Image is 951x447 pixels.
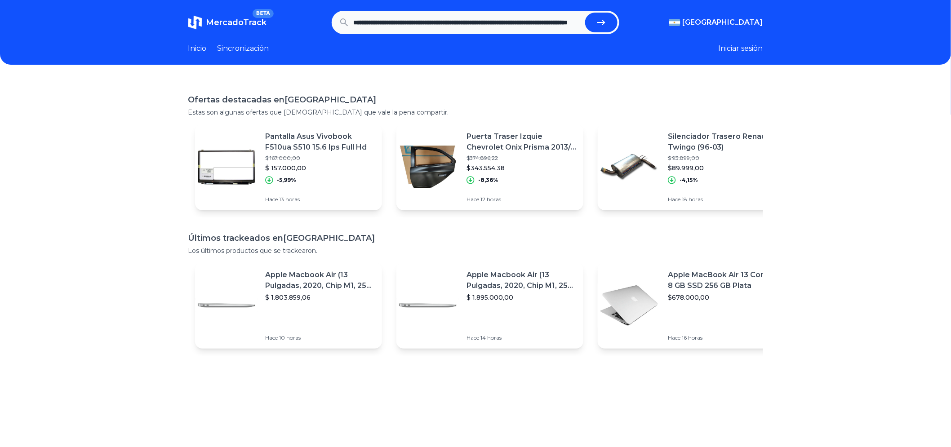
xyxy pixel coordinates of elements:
font: Estas son algunas ofertas que [DEMOGRAPHIC_DATA] que vale la pena compartir. [188,108,449,116]
font: Hace [467,196,479,203]
button: Iniciar sesión [719,43,763,54]
font: [GEOGRAPHIC_DATA] [682,18,763,27]
img: MercadoTrack [188,15,202,30]
font: Puerta Traser Izquie Chevrolet Onix Prisma 2013/ Original Gm [467,132,576,162]
font: Silenciador Trasero Renault Twingo (96-03) [668,132,771,151]
img: Imagen destacada [195,136,258,199]
a: Sincronización [217,43,269,54]
img: Imagen destacada [195,274,258,337]
font: Hace [265,334,278,341]
a: MercadoTrackBETA [188,15,267,30]
font: Los últimos productos que se trackearon. [188,247,317,255]
a: Imagen destacadaApple MacBook Air 13 Core I5 8 GB SSD 256 GB Plata$678.000,00Hace 16 horas [598,262,785,349]
font: Hace [668,334,680,341]
font: -4,15% [680,177,698,183]
a: Imagen destacadaSilenciador Trasero Renault Twingo (96-03)$ 93.899,00$89.999,00-4,15%Hace 18 horas [598,124,785,210]
font: 14 horas [480,334,502,341]
font: $ 93.899,00 [668,155,699,161]
img: Argentina [669,19,680,26]
font: $678.000,00 [668,293,709,301]
font: Apple Macbook Air (13 Pulgadas, 2020, Chip M1, 256 Gb De Ssd, 8 Gb De Ram) - Plata [265,270,372,311]
font: $ 1.895.000,00 [467,293,513,301]
font: 13 horas [279,196,300,203]
font: Hace [265,196,278,203]
img: Imagen destacada [396,136,459,199]
font: BETA [256,10,270,16]
font: $374.896,22 [467,155,498,161]
a: Imagen destacadaPantalla Asus Vivobook F510ua S510 15.6 Ips Full Hd$ 167.000,00$ 157.000,00-5,99%... [195,124,382,210]
font: 16 horas [682,334,702,341]
font: MercadoTrack [206,18,267,27]
font: [GEOGRAPHIC_DATA] [283,233,375,243]
font: Apple Macbook Air (13 Pulgadas, 2020, Chip M1, 256 Gb De Ssd, 8 Gb De Ram) - Plata [467,270,573,311]
font: -5,99% [277,177,296,183]
a: Imagen destacadaPuerta Traser Izquie Chevrolet Onix Prisma 2013/ Original Gm$374.896,22$343.554,3... [396,124,583,210]
img: Imagen destacada [598,274,661,337]
font: $343.554,38 [467,164,505,172]
font: Hace [668,196,680,203]
font: Apple MacBook Air 13 Core I5 8 GB SSD 256 GB Plata [668,270,778,290]
font: -8,36% [478,177,498,183]
font: $ 167.000,00 [265,155,300,161]
a: Imagen destacadaApple Macbook Air (13 Pulgadas, 2020, Chip M1, 256 Gb De Ssd, 8 Gb De Ram) - Plat... [396,262,583,349]
font: $ 1.803.859,06 [265,293,311,301]
font: 10 horas [279,334,301,341]
font: Últimos trackeados en [188,233,283,243]
font: 18 horas [682,196,703,203]
a: Inicio [188,43,206,54]
font: 12 horas [480,196,501,203]
font: [GEOGRAPHIC_DATA] [284,95,376,105]
font: Sincronización [217,44,269,53]
img: Imagen destacada [598,136,661,199]
img: Imagen destacada [396,274,459,337]
font: Hace [467,334,479,341]
font: Inicio [188,44,206,53]
font: Pantalla Asus Vivobook F510ua S510 15.6 Ips Full Hd [265,132,367,151]
button: [GEOGRAPHIC_DATA] [669,17,763,28]
font: Ofertas destacadas en [188,95,284,105]
font: $ 157.000,00 [265,164,306,172]
a: Imagen destacadaApple Macbook Air (13 Pulgadas, 2020, Chip M1, 256 Gb De Ssd, 8 Gb De Ram) - Plat... [195,262,382,349]
font: $89.999,00 [668,164,704,172]
font: Iniciar sesión [719,44,763,53]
